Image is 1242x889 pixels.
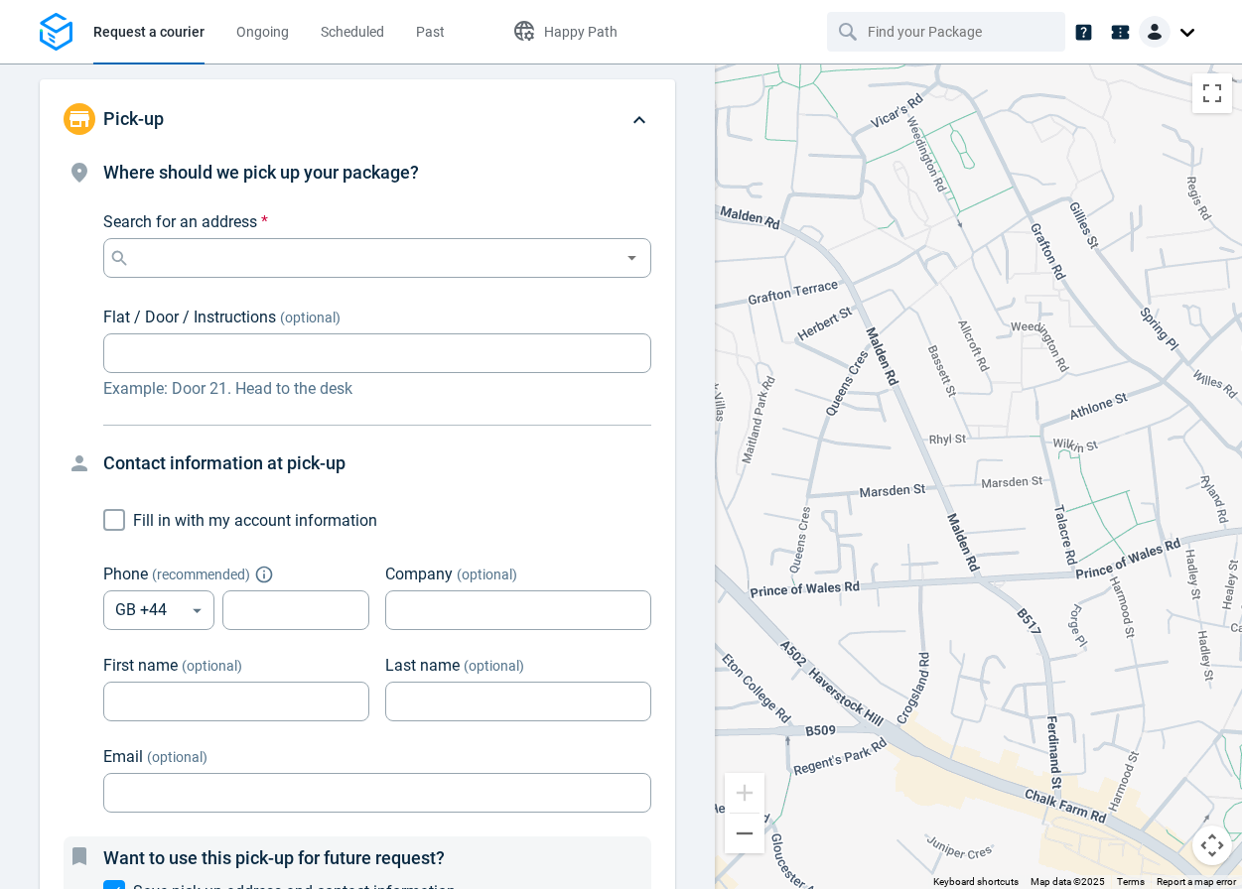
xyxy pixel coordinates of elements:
span: Past [416,24,445,40]
span: (optional) [464,658,524,674]
span: ( recommended ) [152,567,250,582]
span: (optional) [280,310,341,325]
span: Request a courier [93,24,205,40]
span: (optional) [147,749,207,765]
span: Map data ©2025 [1031,876,1105,887]
button: Map camera controls [1192,825,1232,865]
input: Find your Package [868,13,1029,51]
span: Happy Path [544,24,618,40]
span: First name [103,656,178,675]
img: Client [1139,16,1171,48]
div: GB +44 [103,590,214,630]
span: Pick-up [103,108,164,129]
span: Search for an address [103,212,257,231]
p: Example: Door 21. Head to the desk [103,377,651,401]
span: Ongoing [236,24,289,40]
span: Phone [103,565,148,583]
button: Toggle fullscreen view [1192,73,1232,113]
a: Open this area in Google Maps (opens a new window) [720,863,785,889]
button: Keyboard shortcuts [933,875,1019,889]
span: Company [385,565,453,583]
span: Fill in with my account information [133,511,377,530]
div: Pick-up [40,79,675,159]
button: Explain "Recommended" [258,569,270,580]
span: (optional) [457,567,517,582]
span: Email [103,747,143,766]
span: Where should we pick up your package? [103,162,419,183]
h4: Contact information at pick-up [103,449,651,477]
img: Google [720,863,785,889]
img: Logo [40,13,72,52]
button: Zoom out [725,814,764,853]
a: Terms [1117,876,1145,887]
span: Flat / Door / Instructions [103,308,276,326]
span: Last name [385,656,460,675]
span: (optional) [182,658,242,674]
button: Open [620,246,644,271]
span: Want to use this pick-up for future request? [103,847,445,868]
a: Report a map error [1157,876,1236,887]
button: Zoom in [725,773,764,813]
span: Scheduled [321,24,384,40]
